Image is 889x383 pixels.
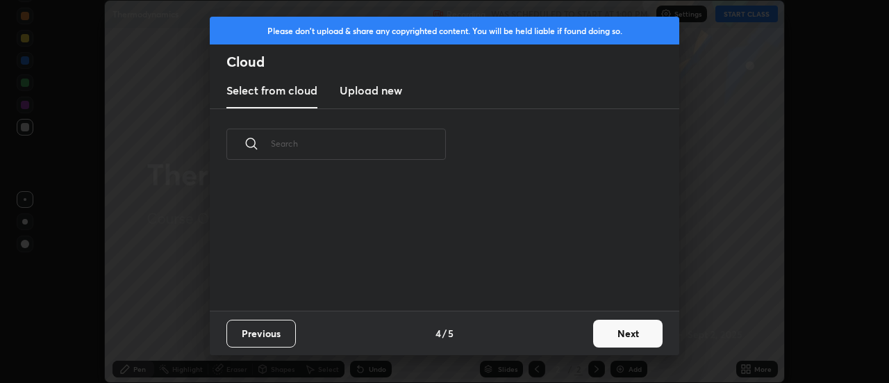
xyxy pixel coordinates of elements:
button: Previous [226,320,296,348]
h4: 5 [448,326,454,341]
div: Please don't upload & share any copyrighted content. You will be held liable if found doing so. [210,17,679,44]
input: Search [271,114,446,173]
h2: Cloud [226,53,679,71]
h3: Select from cloud [226,82,317,99]
h4: / [442,326,447,341]
h3: Upload new [340,82,402,99]
button: Next [593,320,663,348]
h4: 4 [435,326,441,341]
div: grid [210,176,663,244]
